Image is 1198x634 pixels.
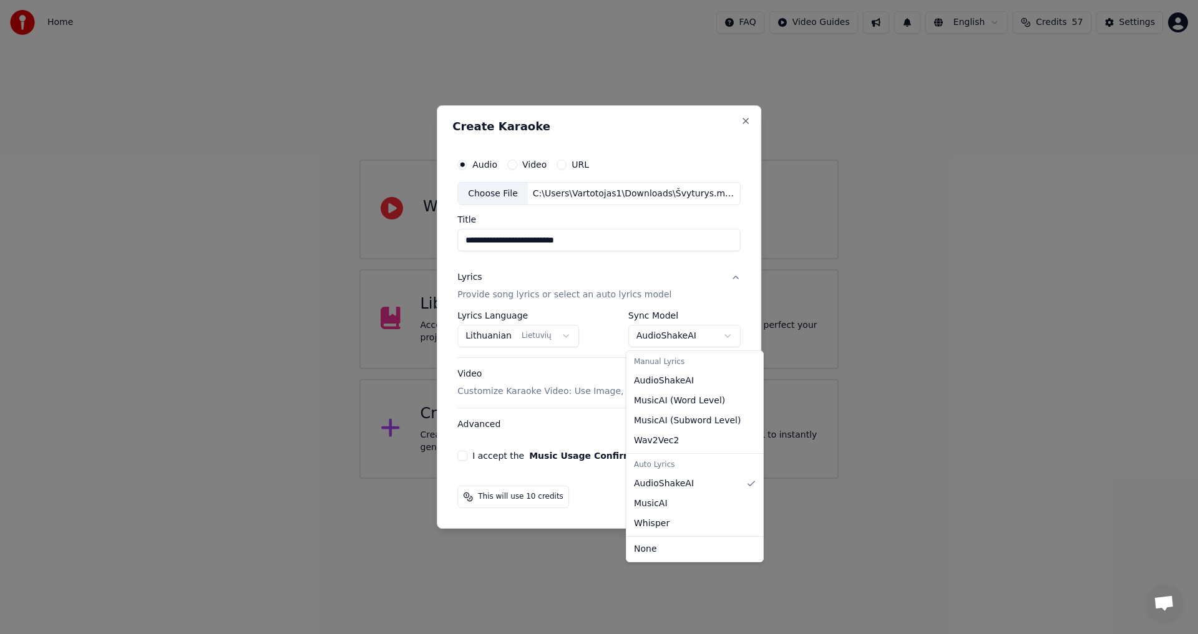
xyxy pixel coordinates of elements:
[634,478,694,490] span: AudioShakeAI
[629,456,761,474] div: Auto Lyrics
[634,497,668,510] span: MusicAI
[634,517,670,530] span: Whisper
[634,435,679,447] span: Wav2Vec2
[634,375,694,387] span: AudioShakeAI
[634,395,725,407] span: MusicAI ( Word Level )
[634,543,657,555] span: None
[629,353,761,371] div: Manual Lyrics
[634,415,741,427] span: MusicAI ( Subword Level )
